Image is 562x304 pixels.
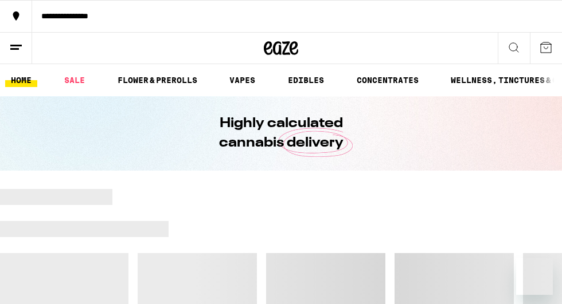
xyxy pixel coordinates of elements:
a: SALE [58,73,91,87]
a: VAPES [224,73,261,87]
h1: Highly calculated cannabis delivery [186,114,376,153]
iframe: Button to launch messaging window [516,258,553,295]
a: FLOWER & PREROLLS [112,73,203,87]
a: HOME [5,73,37,87]
a: EDIBLES [282,73,330,87]
a: CONCENTRATES [351,73,424,87]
